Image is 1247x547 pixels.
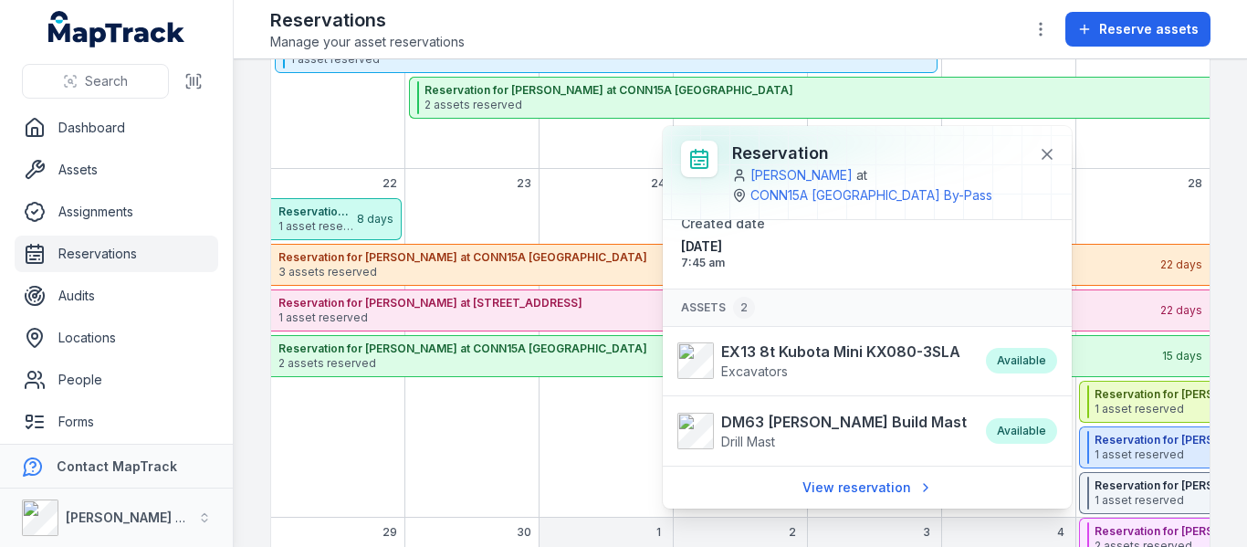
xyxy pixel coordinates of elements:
a: [PERSON_NAME] [750,166,853,184]
strong: [PERSON_NAME] Group [66,510,215,525]
span: 4 [1057,525,1064,540]
span: Drill Mast [721,434,775,449]
a: Reservations [15,236,218,272]
span: 1 asset reserved [278,219,355,234]
a: MapTrack [48,11,185,47]
span: 1 asset reserved [290,52,892,67]
div: 2 [733,297,755,319]
span: 30 [517,525,531,540]
strong: Reservation for [PERSON_NAME] at [STREET_ADDRESS] [278,296,1158,310]
span: Created date [681,216,765,231]
span: 22 [382,176,397,191]
span: 3 assets reserved [278,265,1158,279]
span: 2 [789,525,796,540]
a: Assignments [15,194,218,230]
a: DM63 [PERSON_NAME] Build MastDrill Mast [677,411,968,451]
strong: Reservation for [PERSON_NAME] at CONN15A [GEOGRAPHIC_DATA] [278,342,1160,356]
button: Reservation for [PERSON_NAME] at [STREET_ADDRESS]1 asset reserved22 days [271,289,1210,331]
h2: Reservations [270,7,465,33]
strong: EX13 8t Kubota Mini KX080-3SLA [721,341,960,363]
button: Reservation for NID02S [GEOGRAPHIC_DATA]1 asset reserved8 days [271,198,402,240]
time: 9/8/2025, 7:45:09 AM [681,237,860,270]
a: Audits [15,278,218,314]
strong: DM63 [PERSON_NAME] Build Mast [721,411,967,433]
span: at [856,166,867,184]
a: Forms [15,404,218,440]
span: Assets [681,297,755,319]
a: Assets [15,152,218,188]
span: 2 assets reserved [278,356,1160,371]
span: 3 [923,525,930,540]
div: Available [986,348,1057,373]
a: EX13 8t Kubota Mini KX080-3SLAExcavators [677,341,968,381]
button: Reservation for [PERSON_NAME] at CONN15A [GEOGRAPHIC_DATA]3 assets reserved22 days [271,244,1210,286]
span: Reserve assets [1099,20,1199,38]
span: 1 asset reserved [278,310,1158,325]
span: 7:45 am [681,256,860,270]
a: View reservation [791,470,945,505]
button: Reserve assets [1065,12,1210,47]
span: 24 [651,176,665,191]
div: Available [986,418,1057,444]
span: 23 [517,176,531,191]
a: CONN15A [GEOGRAPHIC_DATA] By-Pass [750,186,992,205]
a: Locations [15,320,218,356]
span: 29 [382,525,397,540]
span: 1 [656,525,661,540]
span: Search [85,72,128,90]
a: People [15,362,218,398]
h3: Reservation [732,141,1024,166]
span: 28 [1188,176,1202,191]
strong: Reservation for [PERSON_NAME] at CONN15A [GEOGRAPHIC_DATA] [278,250,1158,265]
a: Dashboard [15,110,218,146]
span: [DATE] [681,237,860,256]
strong: Contact MapTrack [57,458,177,474]
span: Excavators [721,363,788,379]
span: Manage your asset reservations [270,33,465,51]
strong: Reservation for NID02S [GEOGRAPHIC_DATA] [278,205,355,219]
button: Search [22,64,169,99]
button: Reservation for [PERSON_NAME] at CONN15A [GEOGRAPHIC_DATA]2 assets reserved15 days [271,335,1210,377]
